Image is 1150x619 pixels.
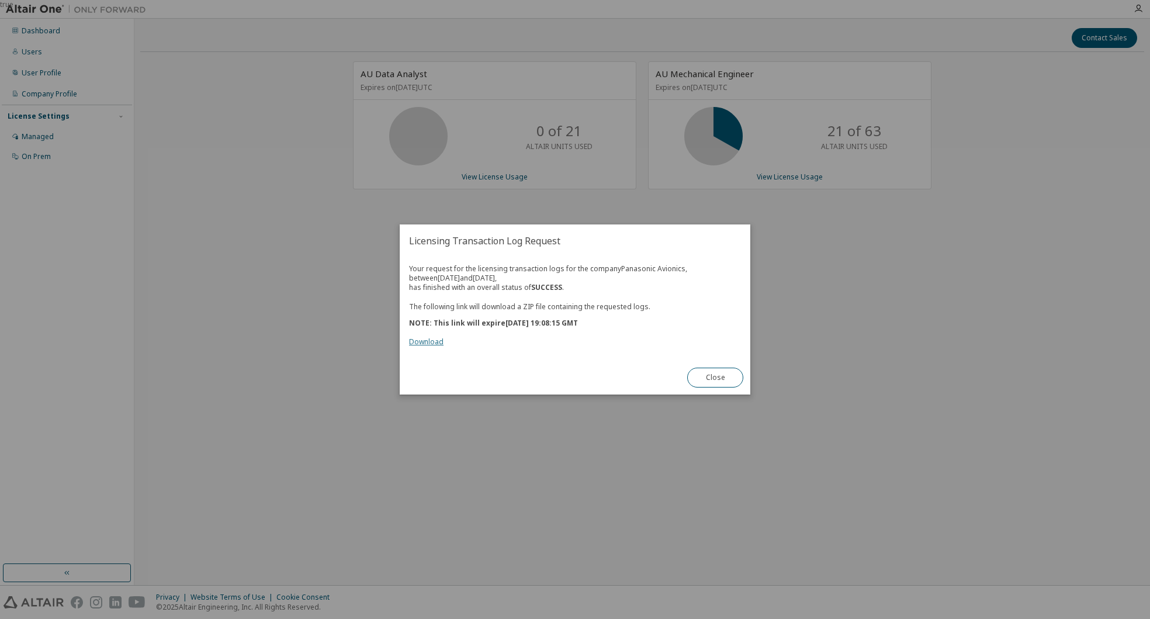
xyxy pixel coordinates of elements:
div: Your request for the licensing transaction logs for the company Panasonic Avionics , between [DAT... [409,264,741,347]
b: NOTE: This link will expire [DATE] 19:08:15 GMT [409,318,578,328]
b: SUCCESS [531,282,562,292]
h2: Licensing Transaction Log Request [400,224,750,257]
button: Close [687,368,743,388]
a: Download [409,337,444,347]
p: The following link will download a ZIP file containing the requested logs. [409,302,741,312]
